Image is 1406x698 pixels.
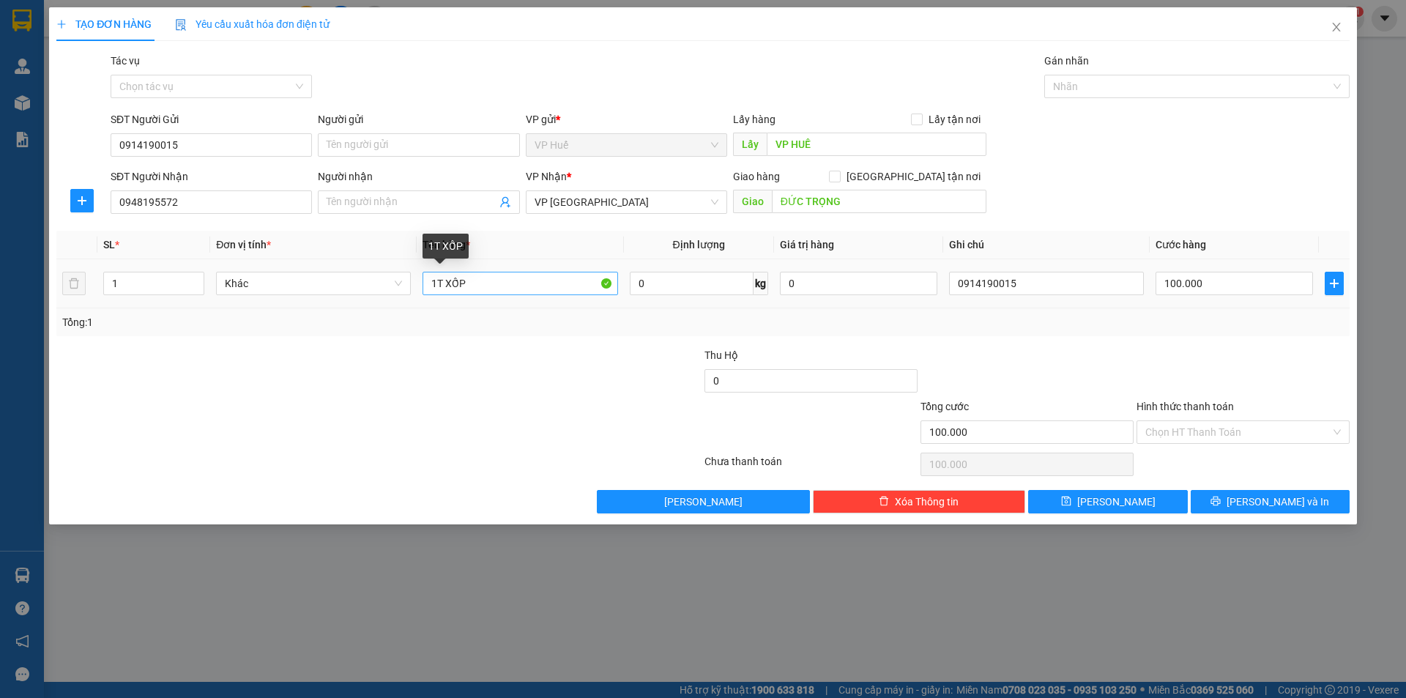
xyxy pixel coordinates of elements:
span: Xóa Thông tin [895,494,959,510]
button: save[PERSON_NAME] [1028,490,1187,513]
span: [PERSON_NAME] [664,494,743,510]
span: kg [754,272,768,295]
span: Giá trị hàng [780,239,834,250]
span: [PERSON_NAME] [1077,494,1156,510]
span: Thu Hộ [704,349,738,361]
span: 0383076268 [89,26,169,42]
span: user-add [499,196,511,208]
label: Hình thức thanh toán [1137,401,1234,412]
span: 0 [54,101,62,117]
span: 150.000 [62,83,114,99]
input: 0 [780,272,937,295]
span: Lấy hàng [733,114,775,125]
button: delete [62,272,86,295]
input: Dọc đường [772,190,986,213]
span: Lấy tận nơi [923,111,986,127]
span: TẠO ĐƠN HÀNG [56,18,152,30]
div: SĐT Người Nhận [111,168,312,185]
span: Giao [733,190,772,213]
span: Giao hàng [733,171,780,182]
span: [GEOGRAPHIC_DATA] tận nơi [841,168,986,185]
span: plus [1325,278,1343,289]
p: Gửi: [6,16,86,32]
span: Lấy [733,133,767,156]
span: Khác [225,272,402,294]
span: CR: [4,83,26,99]
label: Gán nhãn [1044,55,1089,67]
span: 0 [29,83,37,99]
button: Close [1316,7,1357,48]
img: icon [175,19,187,31]
span: HUYỆN [GEOGRAPHIC_DATA] [89,45,220,77]
span: 0961552840 [6,34,86,51]
th: Ghi chú [943,231,1150,259]
p: Nhận: [89,8,220,24]
span: Đơn vị tính [216,239,271,250]
span: Giao: [89,46,220,76]
div: SĐT Người Gửi [111,111,312,127]
div: Tổng: 1 [62,314,543,330]
button: plus [1325,272,1344,295]
span: VP Huế [535,134,718,156]
span: printer [1210,496,1221,508]
input: VD: Bàn, Ghế [423,272,617,295]
input: Dọc đường [767,133,986,156]
span: Tổng cước [920,401,969,412]
span: VP Nhận [526,171,567,182]
span: CC: [37,83,59,99]
span: VP Huế [31,16,76,32]
span: Lấy: [6,54,75,68]
span: SL [103,239,115,250]
div: VP gửi [526,111,727,127]
span: plus [56,19,67,29]
span: Thu hộ: [4,101,51,117]
span: Cước hàng [1156,239,1206,250]
div: Người gửi [318,111,519,127]
span: VP Đà Lạt [535,191,718,213]
div: 1T XỐP [423,234,469,259]
div: Chưa thanh toán [703,453,919,479]
span: VP HUẾ [28,53,75,69]
span: save [1061,496,1071,508]
div: Người nhận [318,168,519,185]
span: delete [879,496,889,508]
span: Yêu cầu xuất hóa đơn điện tử [175,18,330,30]
button: deleteXóa Thông tin [813,490,1026,513]
span: plus [71,195,93,207]
label: Tác vụ [111,55,140,67]
span: Định lượng [673,239,725,250]
button: plus [70,189,94,212]
span: close [1331,21,1342,33]
button: printer[PERSON_NAME] và In [1191,490,1350,513]
span: [PERSON_NAME] và In [1227,494,1329,510]
span: VP An Sương [120,8,202,24]
input: Ghi Chú [949,272,1144,295]
button: [PERSON_NAME] [597,490,810,513]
